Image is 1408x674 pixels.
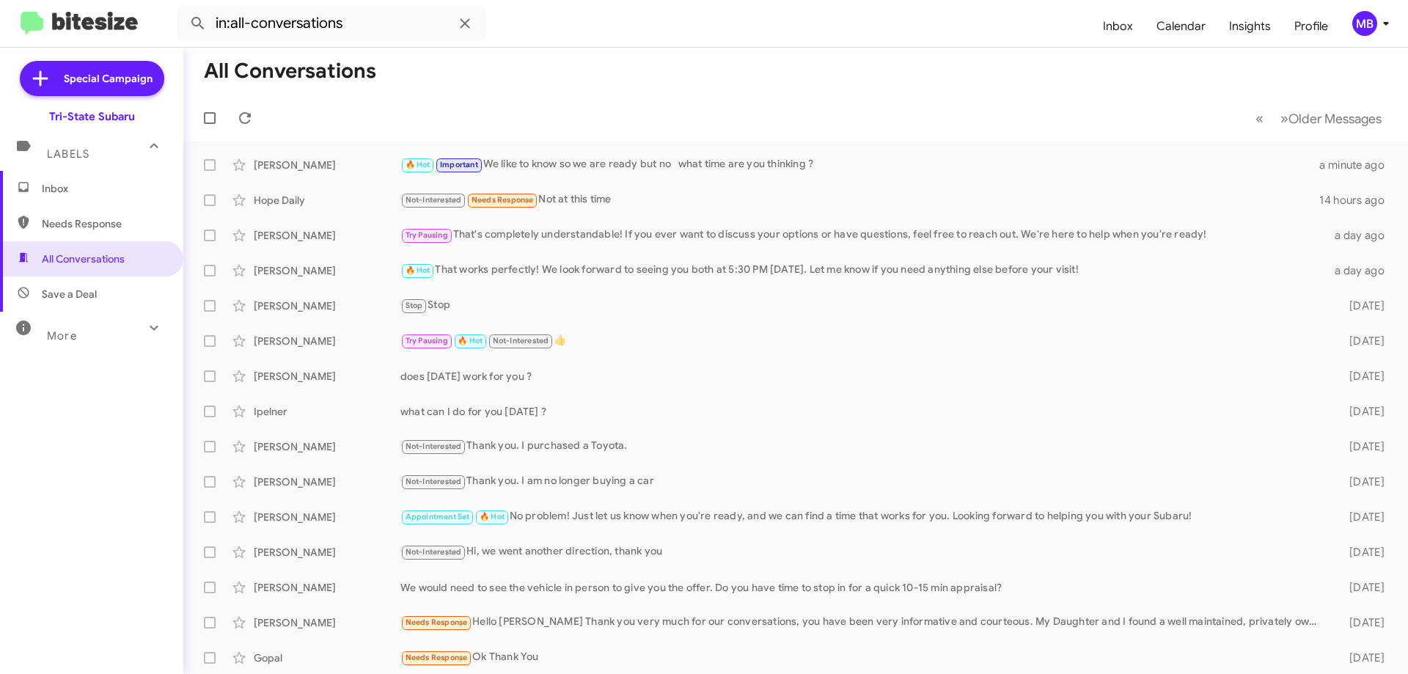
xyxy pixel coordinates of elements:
[47,147,89,161] span: Labels
[400,649,1326,666] div: Ok Thank You
[1326,439,1396,454] div: [DATE]
[440,160,478,169] span: Important
[1288,111,1382,127] span: Older Messages
[204,59,376,83] h1: All Conversations
[254,404,400,419] div: Ipelner
[493,336,549,345] span: Not-Interested
[1326,404,1396,419] div: [DATE]
[400,369,1326,384] div: does [DATE] work for you ?
[400,227,1326,243] div: That's completely understandable! If you ever want to discuss your options or have questions, fee...
[254,334,400,348] div: [PERSON_NAME]
[254,263,400,278] div: [PERSON_NAME]
[1217,5,1283,48] a: Insights
[406,336,448,345] span: Try Pausing
[1145,5,1217,48] a: Calendar
[254,439,400,454] div: [PERSON_NAME]
[1326,545,1396,560] div: [DATE]
[400,332,1326,349] div: 👍
[1326,298,1396,313] div: [DATE]
[254,369,400,384] div: [PERSON_NAME]
[1247,103,1272,133] button: Previous
[400,614,1326,631] div: Hello [PERSON_NAME] Thank you very much for our conversations, you have been very informative and...
[1326,510,1396,524] div: [DATE]
[254,158,400,172] div: [PERSON_NAME]
[480,512,505,521] span: 🔥 Hot
[1255,109,1264,128] span: «
[406,442,462,451] span: Not-Interested
[254,651,400,665] div: Gopal
[254,545,400,560] div: [PERSON_NAME]
[406,301,423,310] span: Stop
[1326,334,1396,348] div: [DATE]
[400,580,1326,595] div: We would need to see the vehicle in person to give you the offer. Do you have time to stop in for...
[406,265,430,275] span: 🔥 Hot
[254,615,400,630] div: [PERSON_NAME]
[406,195,462,205] span: Not-Interested
[400,191,1319,208] div: Not at this time
[1326,580,1396,595] div: [DATE]
[400,543,1326,560] div: Hi, we went another direction, thank you
[20,61,164,96] a: Special Campaign
[254,475,400,489] div: [PERSON_NAME]
[400,404,1326,419] div: what can I do for you [DATE] ?
[406,653,468,662] span: Needs Response
[406,230,448,240] span: Try Pausing
[1319,158,1396,172] div: a minute ago
[49,109,135,124] div: Tri-State Subaru
[406,618,468,627] span: Needs Response
[1326,228,1396,243] div: a day ago
[406,477,462,486] span: Not-Interested
[254,510,400,524] div: [PERSON_NAME]
[400,508,1326,525] div: No problem! Just let us know when you're ready, and we can find a time that works for you. Lookin...
[254,193,400,208] div: Hope Daily
[406,512,470,521] span: Appointment Set
[254,298,400,313] div: [PERSON_NAME]
[1280,109,1288,128] span: »
[254,228,400,243] div: [PERSON_NAME]
[64,71,153,86] span: Special Campaign
[1352,11,1377,36] div: MB
[1272,103,1390,133] button: Next
[1340,11,1392,36] button: MB
[1319,193,1396,208] div: 14 hours ago
[42,216,166,231] span: Needs Response
[400,297,1326,314] div: Stop
[472,195,534,205] span: Needs Response
[400,156,1319,173] div: We like to know so we are ready but no what time are you thinking ?
[400,262,1326,279] div: That works perfectly! We look forward to seeing you both at 5:30 PM [DATE]. Let me know if you ne...
[42,181,166,196] span: Inbox
[47,329,77,343] span: More
[1326,263,1396,278] div: a day ago
[1326,475,1396,489] div: [DATE]
[458,336,483,345] span: 🔥 Hot
[1326,369,1396,384] div: [DATE]
[177,6,485,41] input: Search
[1283,5,1340,48] a: Profile
[1091,5,1145,48] a: Inbox
[406,160,430,169] span: 🔥 Hot
[400,473,1326,490] div: Thank you. I am no longer buying a car
[1326,651,1396,665] div: [DATE]
[42,287,97,301] span: Save a Deal
[42,252,125,266] span: All Conversations
[254,580,400,595] div: [PERSON_NAME]
[406,547,462,557] span: Not-Interested
[1326,615,1396,630] div: [DATE]
[1247,103,1390,133] nav: Page navigation example
[400,438,1326,455] div: Thank you. I purchased a Toyota.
